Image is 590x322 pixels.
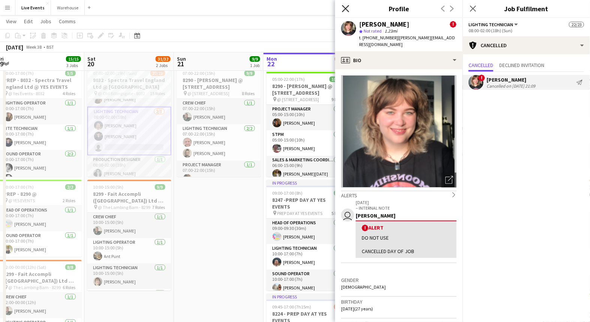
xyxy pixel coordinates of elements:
span: 8 Roles [242,91,255,96]
span: 12:00-00:00 (12h) (Sat) [4,264,46,270]
app-card-role: Lighting Technician1/110:00-15:00 (5h)[PERSON_NAME] [87,264,171,289]
app-card-role: STPM1/105:00-15:00 (10h)[PERSON_NAME] [267,130,350,156]
span: View [6,18,16,25]
h3: Job Fulfilment [463,4,590,13]
div: [DATE] [6,43,23,51]
span: [DATE] (27 years) [341,306,373,312]
h3: Gender [341,277,457,283]
span: 22/23 [150,70,165,76]
span: @ Yes Events - 8032 [9,91,45,96]
a: Jobs [37,16,54,26]
a: Edit [21,16,36,26]
span: 15 Roles [150,91,165,96]
span: 9/9 [250,56,260,62]
span: @ [STREET_ADDRESS] [277,97,319,102]
div: Alerts [341,191,457,199]
span: 7 Roles [153,204,165,210]
a: Comms [56,16,79,26]
span: 9 Roles [332,97,344,102]
app-card-role: Lighting Operator1/110:00-15:00 (5h)Ant Punt [87,238,171,264]
a: View [3,16,19,26]
span: Jobs [40,18,51,25]
span: 5/5 [65,70,76,76]
span: Declined invitation [499,63,544,68]
app-job-card: 07:00-02:00 (19h) (Sun)22/238032 - Spectra Travel England Ltd @ [GEOGRAPHIC_DATA] @ Old Billingsg... [87,66,171,177]
span: 10:00-17:00 (7h) [4,184,34,190]
div: 1 Job [250,63,260,68]
div: [PERSON_NAME] [356,212,457,219]
span: 5 Roles [332,210,344,216]
div: In progress [267,180,350,186]
span: 8/8 [65,264,76,270]
div: Open photos pop-in [442,173,457,188]
span: ! [362,225,368,231]
span: 07:00-22:00 (15h) [183,70,216,76]
button: Live Events [15,0,51,15]
span: 22 [265,60,277,68]
app-card-role: Project Manager1/107:00-22:00 (15h)[PERSON_NAME] [177,161,261,186]
span: 5/6 [334,304,344,310]
div: Cancelled [463,36,590,54]
span: 15/15 [66,56,81,62]
span: 9/9 [244,70,255,76]
app-job-card: 10:00-15:00 (5h)9/98299 - Fait Accompli ([GEOGRAPHIC_DATA]) Ltd @ [GEOGRAPHIC_DATA] @ The Lambing... [87,180,171,291]
span: 24/25 [335,56,350,62]
div: In progress05:00-22:00 (17h)10/108290 - [PERSON_NAME] @ [STREET_ADDRESS] @ [STREET_ADDRESS]9 Role... [267,66,350,177]
span: ! [478,75,485,81]
span: 4 Roles [63,91,76,96]
span: 6 Roles [63,285,76,290]
app-card-role: Head of Operations1/109:00-09:30 (30m)[PERSON_NAME] [267,219,350,244]
h3: 8290 - [PERSON_NAME] @ [STREET_ADDRESS] [267,83,350,96]
div: Cancelled on [DATE] 21:09 [487,83,535,89]
h3: 8299 - Fait Accompli ([GEOGRAPHIC_DATA]) Ltd @ [GEOGRAPHIC_DATA] [87,191,171,204]
div: BST [46,44,54,50]
h3: 8247 -PREP DAY AT YES EVENTS [267,197,350,210]
span: Sat [87,55,96,62]
span: 10:00-17:00 (7h) [4,70,34,76]
span: @ Old Billingsgate - 8032 [98,91,145,96]
app-card-role: Sound Operator2/210:00-17:00 (7h)[PERSON_NAME] [267,270,350,306]
span: 09:45-17:00 (7h15m) [273,304,311,310]
div: 3 Jobs [66,63,81,68]
span: Lighting Technician [469,22,513,27]
div: 08:00-02:00 (18h) (Sun) [469,28,584,33]
button: Warehouse [51,0,85,15]
div: Bio [335,51,463,69]
p: [DATE] [356,200,457,205]
span: ! [450,21,457,28]
app-card-role: Crew Chief1/110:00-15:00 (5h)[PERSON_NAME] [87,213,171,238]
span: 22/23 [569,22,584,27]
p: – INTERNAL NOTE [356,205,457,211]
span: 6/6 [334,190,344,196]
span: 31/32 [156,56,171,62]
app-job-card: In progress09:00-17:00 (8h)6/68247 -PREP DAY AT YES EVENTS PREP DAY AT YES EVENTS5 RolesHead of O... [267,180,350,291]
span: PREP DAY AT YES EVENTS [277,210,323,216]
span: 1.23mi [383,28,399,34]
span: @ The Lambing Barn - 8299 [98,204,151,210]
app-card-role: Lighting Technician1/110:00-17:00 (7h)[PERSON_NAME] [267,244,350,270]
span: 2/2 [65,184,76,190]
div: DO NOT USE CANCELLED DAY OF JOB [362,234,451,255]
button: Lighting Technician [469,22,519,27]
div: Alert [362,224,451,231]
span: @ The Lambing Barn - 8299 [9,285,61,290]
span: Sun [177,55,186,62]
span: 10:00-15:00 (5h) [93,184,124,190]
app-job-card: 07:00-22:00 (15h)9/98290 - [PERSON_NAME] @ [STREET_ADDRESS] @ [STREET_ADDRESS]8 RolesCrew Chief1/... [177,66,261,177]
app-card-role: Lighting Technician2/207:00-22:00 (15h)[PERSON_NAME][PERSON_NAME] [177,124,261,161]
h3: Profile [335,4,463,13]
div: 2 Jobs [156,63,170,68]
div: [PERSON_NAME] [359,21,409,28]
div: [PERSON_NAME] [487,76,535,83]
app-card-role: Production Designer1/108:00-02:00 (18h)[PERSON_NAME] [87,155,171,181]
span: 10/10 [329,76,344,82]
h3: 8032 - Spectra Travel England Ltd @ [GEOGRAPHIC_DATA] [87,77,171,90]
span: Cancelled [469,63,493,68]
app-card-role: Crew Chief1/107:00-22:00 (15h)[PERSON_NAME] [177,99,261,124]
span: 2 Roles [63,198,76,203]
span: 05:00-22:00 (17h) [273,76,305,82]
